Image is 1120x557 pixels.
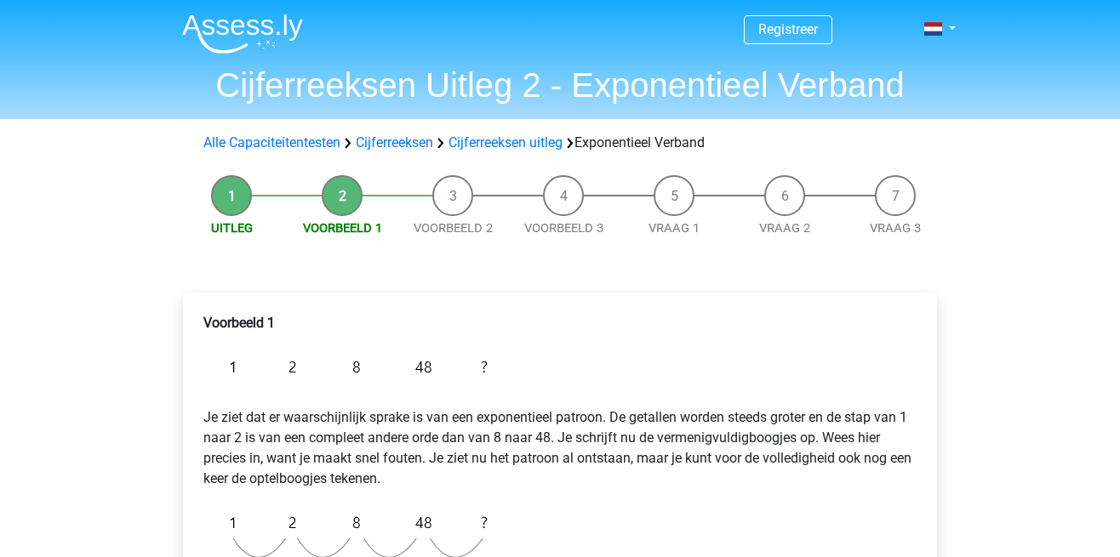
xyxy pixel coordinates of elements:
[524,220,603,236] a: Voorbeeld 3
[649,220,700,236] a: Vraag 1
[182,14,303,54] img: Assessly
[870,220,921,236] a: Vraag 3
[449,134,563,151] a: Cijferreeksen uitleg
[169,65,951,105] h1: Cijferreeksen Uitleg 2 - Exponentieel Verband
[303,220,382,236] a: Voorbeeld 1
[758,21,818,37] a: Registreer
[203,387,917,489] p: Je ziet dat er waarschijnlijk sprake is van een exponentieel patroon. De getallen worden steeds g...
[356,134,433,151] a: Cijferreeksen
[203,134,340,151] a: Alle Capaciteitentesten
[197,133,923,153] div: Exponentieel Verband
[414,220,493,236] a: Voorbeeld 2
[203,347,496,387] img: Exponential_Example_1.png
[759,220,810,236] a: Vraag 2
[211,220,253,236] a: Uitleg
[203,315,275,331] b: Voorbeeld 1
